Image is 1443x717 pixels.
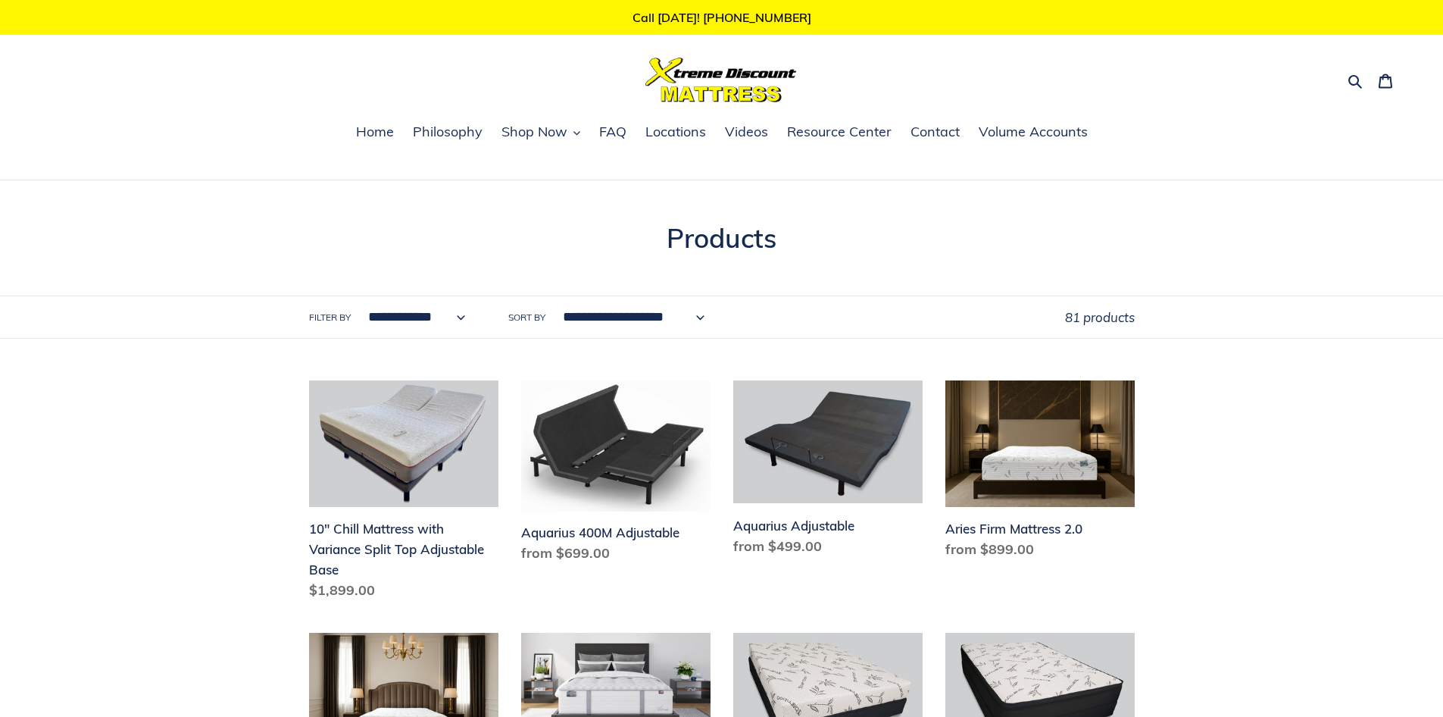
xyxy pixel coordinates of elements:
[356,123,394,141] span: Home
[667,221,776,255] span: Products
[405,121,490,144] a: Philosophy
[309,311,351,324] label: Filter by
[979,123,1088,141] span: Volume Accounts
[733,380,923,562] a: Aquarius Adjustable
[717,121,776,144] a: Videos
[1065,309,1135,325] span: 81 products
[592,121,634,144] a: FAQ
[725,123,768,141] span: Videos
[645,123,706,141] span: Locations
[638,121,714,144] a: Locations
[413,123,483,141] span: Philosophy
[348,121,401,144] a: Home
[787,123,892,141] span: Resource Center
[309,380,498,606] a: 10" Chill Mattress with Variance Split Top Adjustable Base
[501,123,567,141] span: Shop Now
[779,121,899,144] a: Resource Center
[903,121,967,144] a: Contact
[599,123,626,141] span: FAQ
[521,380,711,569] a: Aquarius 400M Adjustable
[910,123,960,141] span: Contact
[645,58,797,102] img: Xtreme Discount Mattress
[945,380,1135,565] a: Aries Firm Mattress 2.0
[508,311,545,324] label: Sort by
[494,121,588,144] button: Shop Now
[971,121,1095,144] a: Volume Accounts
